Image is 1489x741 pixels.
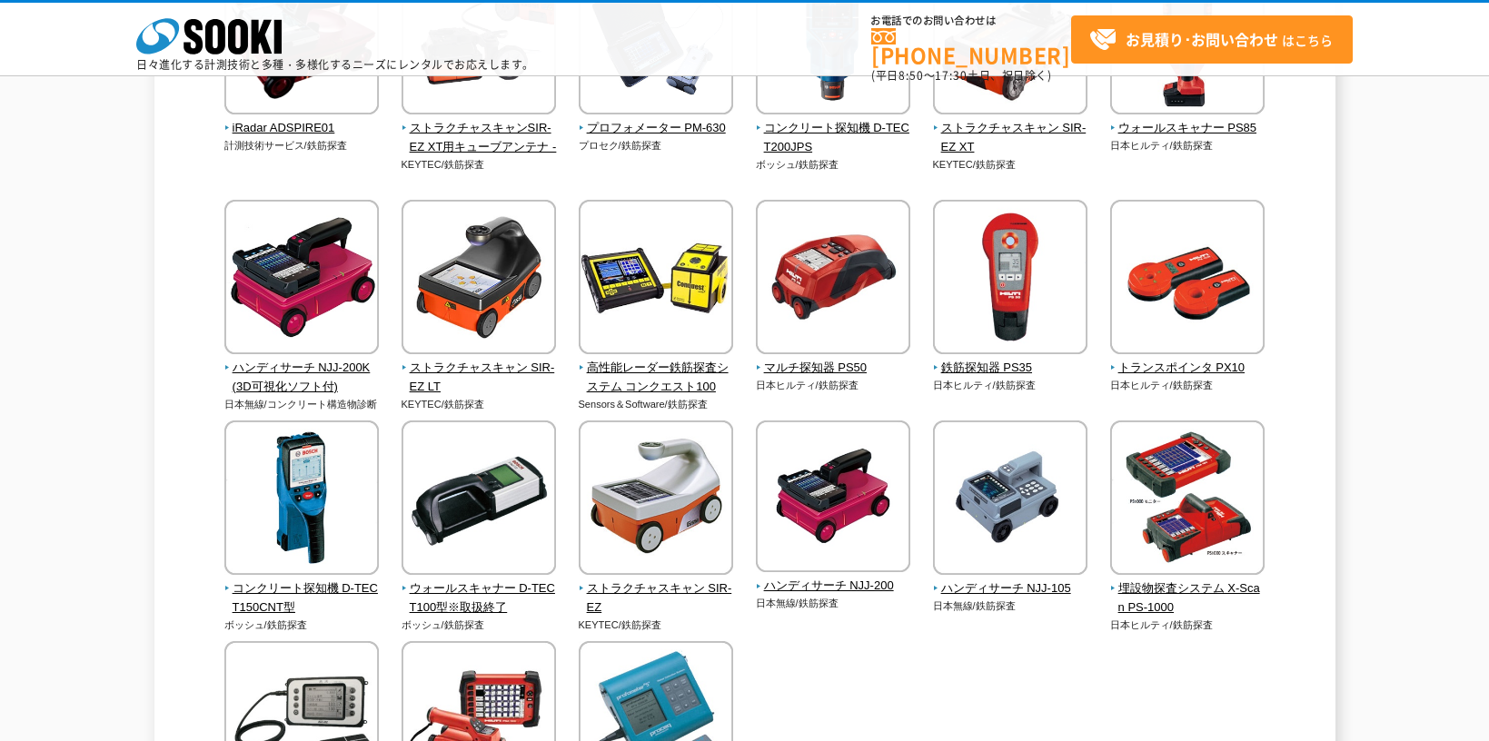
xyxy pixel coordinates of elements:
p: KEYTEC/鉄筋探査 [579,617,734,633]
img: 鉄筋探知器 PS35 [933,200,1087,359]
span: ウォールスキャナー PS85 [1110,119,1266,138]
span: 鉄筋探知器 PS35 [933,359,1088,378]
span: ハンディサーチ NJJ-105 [933,579,1088,598]
span: 17:30 [935,67,968,84]
a: ストラクチャスキャンSIR-EZ XT用キューブアンテナ - [402,102,557,156]
a: ストラクチャスキャン SIR-EZ [579,562,734,617]
p: 日本無線/コンクリート構造物診断 [224,397,380,412]
img: 埋設物探査システム X-Scan PS-1000 [1110,420,1265,579]
a: 鉄筋探知器 PS35 [933,341,1088,378]
p: KEYTEC/鉄筋探査 [402,397,557,412]
span: ストラクチャスキャンSIR-EZ XT用キューブアンテナ - [402,119,557,157]
p: ボッシュ/鉄筋探査 [756,157,911,173]
span: コンクリート探知機 D-TECT200JPS [756,119,911,157]
span: プロフォメーター PM-630 [579,119,734,138]
span: 8:50 [898,67,924,84]
a: ウォールスキャナー D-TECT100型※取扱終了 [402,562,557,617]
img: ストラクチャスキャン SIR-EZ LT [402,200,556,359]
span: トランスポインタ PX10 [1110,359,1266,378]
img: 高性能レーダー鉄筋探査システム コンクエスト100 [579,200,733,359]
p: 日々進化する計測技術と多種・多様化するニーズにレンタルでお応えします。 [136,59,534,70]
a: ウォールスキャナー PS85 [1110,102,1266,138]
span: お電話でのお問い合わせは [871,15,1071,26]
p: 日本ヒルティ/鉄筋探査 [933,378,1088,393]
img: トランスポインタ PX10 [1110,200,1265,359]
p: プロセク/鉄筋探査 [579,138,734,153]
p: 日本ヒルティ/鉄筋探査 [1110,378,1266,393]
a: ストラクチャスキャン SIR-EZ XT [933,102,1088,156]
a: ハンディサーチ NJJ-200K(3D可視化ソフト付) [224,341,380,396]
p: 日本ヒルティ/鉄筋探査 [756,378,911,393]
span: ストラクチャスキャン SIR-EZ LT [402,359,557,397]
span: iRadar ADSPIRE01 [224,119,380,138]
p: 日本ヒルティ/鉄筋探査 [1110,617,1266,633]
img: ウォールスキャナー D-TECT100型※取扱終了 [402,420,556,579]
a: マルチ探知器 PS50 [756,341,911,378]
img: ハンディサーチ NJJ-105 [933,420,1087,579]
p: KEYTEC/鉄筋探査 [933,157,1088,173]
a: ハンディサーチ NJJ-105 [933,562,1088,598]
span: はこちら [1089,26,1333,54]
a: ハンディサーチ NJJ-200 [756,560,911,597]
span: ハンディサーチ NJJ-200K(3D可視化ソフト付) [224,359,380,397]
span: ストラクチャスキャン SIR-EZ [579,579,734,617]
span: (平日 ～ 土日、祝日除く) [871,67,1051,84]
span: コンクリート探知機 D-TECT150CNT型 [224,579,380,617]
a: iRadar ADSPIRE01 [224,102,380,138]
p: ボッシュ/鉄筋探査 [224,617,380,633]
p: 日本無線/鉄筋探査 [933,598,1088,614]
p: 日本ヒルティ/鉄筋探査 [1110,138,1266,153]
a: コンクリート探知機 D-TECT150CNT型 [224,562,380,617]
a: ストラクチャスキャン SIR-EZ LT [402,341,557,396]
a: プロフォメーター PM-630 [579,102,734,138]
a: トランスポインタ PX10 [1110,341,1266,378]
p: 日本無線/鉄筋探査 [756,596,911,611]
img: ストラクチャスキャン SIR-EZ [579,420,733,579]
p: 計測技術サービス/鉄筋探査 [224,138,380,153]
img: ハンディサーチ NJJ-200 [756,420,910,577]
span: 高性能レーダー鉄筋探査システム コンクエスト100 [579,359,734,397]
a: コンクリート探知機 D-TECT200JPS [756,102,911,156]
p: KEYTEC/鉄筋探査 [402,157,557,173]
img: マルチ探知器 PS50 [756,200,910,359]
img: ハンディサーチ NJJ-200K(3D可視化ソフト付) [224,200,379,359]
span: ハンディサーチ NJJ-200 [756,577,911,596]
span: マルチ探知器 PS50 [756,359,911,378]
span: ウォールスキャナー D-TECT100型※取扱終了 [402,579,557,617]
a: [PHONE_NUMBER] [871,28,1071,65]
p: ボッシュ/鉄筋探査 [402,617,557,633]
a: 高性能レーダー鉄筋探査システム コンクエスト100 [579,341,734,396]
a: 埋設物探査システム X-Scan PS-1000 [1110,562,1266,617]
span: 埋設物探査システム X-Scan PS-1000 [1110,579,1266,617]
strong: お見積り･お問い合わせ [1126,28,1278,50]
img: コンクリート探知機 D-TECT150CNT型 [224,420,379,579]
span: ストラクチャスキャン SIR-EZ XT [933,119,1088,157]
a: お見積り･お問い合わせはこちら [1071,15,1353,64]
p: Sensors＆Software/鉄筋探査 [579,397,734,412]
